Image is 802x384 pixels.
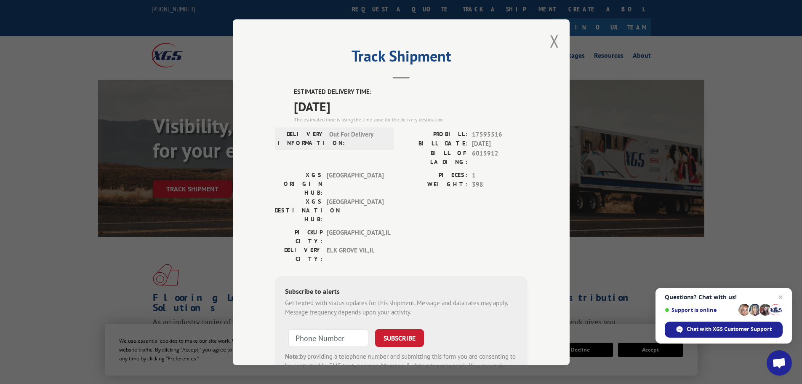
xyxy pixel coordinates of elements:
span: 6015912 [472,148,528,166]
span: Questions? Chat with us! [665,294,783,301]
input: Phone Number [288,329,368,346]
div: Subscribe to alerts [285,286,517,298]
h2: Track Shipment [275,50,528,66]
label: XGS DESTINATION HUB: [275,197,322,223]
span: [DATE] [294,97,528,115]
span: 398 [472,180,528,190]
span: Chat with XGS Customer Support [665,322,783,338]
button: SUBSCRIBE [375,329,424,346]
label: PIECES: [401,170,468,180]
label: XGS ORIGIN HUB: [275,170,322,197]
span: 17595516 [472,129,528,139]
strong: Note: [285,352,300,360]
div: The estimated time is using the time zone for the delivery destination. [294,115,528,123]
span: [GEOGRAPHIC_DATA] [327,197,384,223]
span: Support is online [665,307,735,313]
span: [GEOGRAPHIC_DATA] [327,170,384,197]
span: Out For Delivery [329,129,386,147]
span: [GEOGRAPHIC_DATA] , IL [327,228,384,245]
label: DELIVERY INFORMATION: [277,129,325,147]
span: [DATE] [472,139,528,149]
div: Get texted with status updates for this shipment. Message and data rates may apply. Message frequ... [285,298,517,317]
span: Chat with XGS Customer Support [687,325,772,333]
label: DELIVERY CITY: [275,245,322,263]
button: Close modal [550,30,559,52]
a: Open chat [767,350,792,376]
label: BILL DATE: [401,139,468,149]
label: PICKUP CITY: [275,228,322,245]
label: ESTIMATED DELIVERY TIME: [294,87,528,97]
label: BILL OF LADING: [401,148,468,166]
div: by providing a telephone number and submitting this form you are consenting to be contacted by SM... [285,352,517,380]
label: WEIGHT: [401,180,468,190]
span: 1 [472,170,528,180]
span: ELK GROVE VIL , IL [327,245,384,263]
label: PROBILL: [401,129,468,139]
